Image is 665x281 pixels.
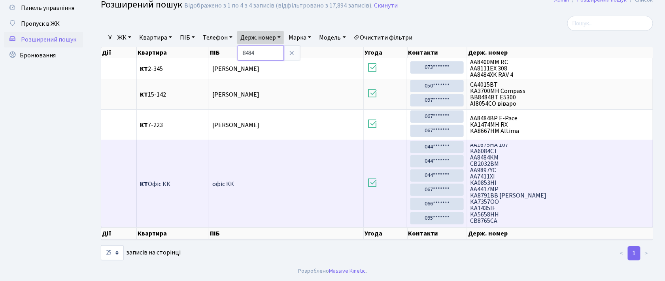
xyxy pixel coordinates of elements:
th: Квартира [137,47,209,58]
a: ЖК [114,31,134,44]
span: Бронювання [20,51,56,60]
select: записів на сторінці [101,245,124,260]
span: 2-345 [140,66,206,72]
a: Телефон [200,31,236,44]
span: АА8484ВР E-Pace КА1474МН RX KA8667HM Altima [470,115,650,134]
span: [PERSON_NAME] [212,121,259,129]
th: Держ. номер [467,228,653,239]
a: Квартира [136,31,175,44]
a: Розширений пошук [4,32,83,47]
b: КТ [140,180,148,188]
a: Massive Kinetic [329,267,366,275]
a: ПІБ [177,31,198,44]
div: Відображено з 1 по 4 з 4 записів (відфільтровано з 17,894 записів). [184,2,372,9]
th: Держ. номер [467,47,653,58]
a: Пропуск в ЖК [4,16,83,32]
b: КТ [140,90,148,99]
th: Дії [101,228,137,239]
input: Пошук... [567,16,653,31]
a: Модель [316,31,349,44]
a: Марка [285,31,314,44]
a: 1 [628,246,640,260]
th: ПІБ [209,47,364,58]
span: АА2536РА АА2940РН АА5142ХК KA2808MT КА1431МЕ КА0262СЕ KA6043PA КА4176НО КА2426РВ КА1069РЕ Заблоко... [470,144,650,223]
span: Пропуск в ЖК [21,19,60,28]
div: Розроблено . [298,267,367,275]
a: Очистити фільтри [351,31,416,44]
span: офіс КК [212,180,234,188]
th: Контакти [408,228,468,239]
span: 15-142 [140,91,206,98]
span: [PERSON_NAME] [212,90,259,99]
span: [PERSON_NAME] [212,65,259,73]
th: Квартира [137,228,209,239]
th: Дії [101,47,137,58]
span: Офіс КК [140,181,206,187]
b: КТ [140,121,148,129]
span: СА4015ВТ KA3700MH Compass ВВ8484ВТ Е5300 АІ8054СО віваро [470,82,650,107]
a: Бронювання [4,47,83,63]
span: Розширений пошук [21,35,76,44]
th: Контакти [408,47,468,58]
a: Скинути [374,2,398,9]
th: ПІБ [209,228,364,239]
a: Держ. номер [237,31,284,44]
span: Панель управління [21,4,74,12]
b: КТ [140,65,148,73]
span: 7-223 [140,122,206,128]
th: Угода [364,228,408,239]
span: АА8400ММ RC АА8111ЕХ 308 AA8484XK RAV 4 [470,59,650,78]
label: записів на сторінці [101,245,181,260]
th: Угода [364,47,408,58]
